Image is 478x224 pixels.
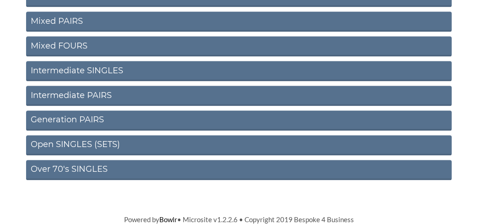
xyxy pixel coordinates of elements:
[26,37,452,57] a: Mixed FOURS
[26,111,452,131] a: Generation PAIRS
[124,216,354,224] span: Powered by • Microsite v1.2.2.6 • Copyright 2019 Bespoke 4 Business
[26,136,452,156] a: Open SINGLES (SETS)
[159,216,177,224] a: Bowlr
[26,86,452,106] a: Intermediate PAIRS
[26,12,452,32] a: Mixed PAIRS
[26,61,452,82] a: Intermediate SINGLES
[26,160,452,180] a: Over 70's SINGLES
